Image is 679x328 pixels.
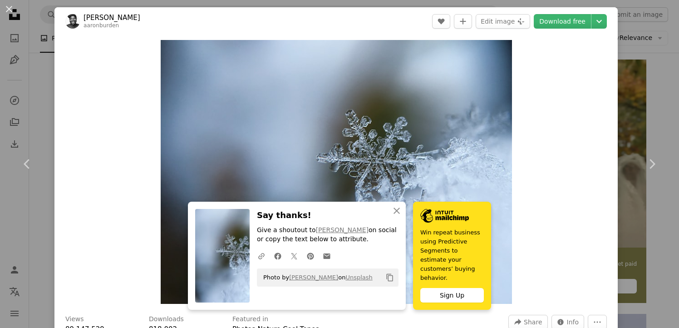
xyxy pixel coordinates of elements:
[84,22,119,29] a: aaronburden
[84,13,140,22] a: [PERSON_NAME]
[65,14,80,29] img: Go to Aaron Burden's profile
[476,14,530,29] button: Edit image
[270,247,286,265] a: Share on Facebook
[591,14,607,29] button: Choose download size
[413,202,491,310] a: Win repeat business using Predictive Segments to estimate your customers’ buying behavior.Sign Up
[319,247,335,265] a: Share over email
[420,228,484,283] span: Win repeat business using Predictive Segments to estimate your customers’ buying behavior.
[257,209,399,222] h3: Say thanks!
[316,226,369,234] a: [PERSON_NAME]
[420,209,469,223] img: file-1690386555781-336d1949dad1image
[161,40,512,304] button: Zoom in on this image
[534,14,591,29] a: Download free
[302,247,319,265] a: Share on Pinterest
[286,247,302,265] a: Share on Twitter
[257,226,399,244] p: Give a shoutout to on social or copy the text below to attribute.
[382,270,398,285] button: Copy to clipboard
[625,120,679,208] a: Next
[232,315,268,324] h3: Featured in
[420,288,484,303] div: Sign Up
[454,14,472,29] button: Add to Collection
[161,40,512,304] img: focused photo of a snow flake
[432,14,450,29] button: Like
[149,315,184,324] h3: Downloads
[65,315,84,324] h3: Views
[345,274,372,281] a: Unsplash
[259,270,373,285] span: Photo by on
[289,274,338,281] a: [PERSON_NAME]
